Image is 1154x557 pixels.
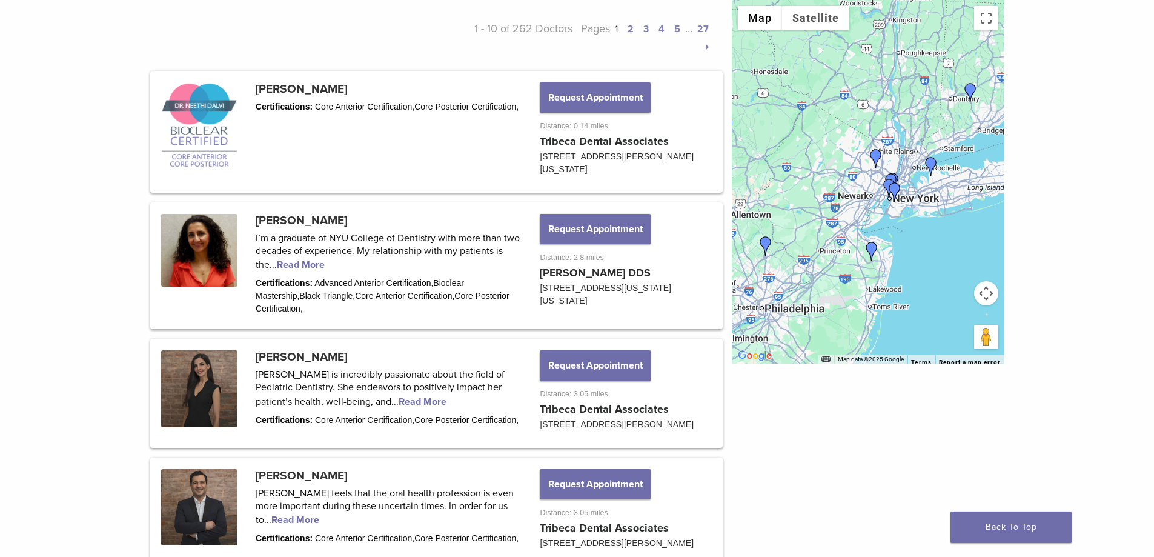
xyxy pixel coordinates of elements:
[540,82,650,113] button: Request Appointment
[974,325,998,349] button: Drag Pegman onto the map to open Street View
[735,348,775,364] img: Google
[756,236,775,256] div: Dr. Robert Scarazzo
[658,23,665,35] a: 4
[974,281,998,305] button: Map camera controls
[911,359,932,366] a: Terms (opens in new tab)
[572,19,714,56] p: Pages
[881,173,901,193] div: Dr. Nina Kiani
[821,355,830,364] button: Keyboard shortcuts
[540,350,650,381] button: Request Appointment
[866,149,886,168] div: Dr. Alejandra Sanchez
[883,173,903,192] div: Dr. Julie Hassid
[738,6,782,30] button: Show street map
[540,214,650,244] button: Request Appointment
[685,22,692,35] span: …
[885,182,904,202] div: Dr. Bahram Hamidi
[921,157,941,176] div: Dr. Chitvan Gupta
[950,512,1072,543] a: Back To Top
[540,469,650,499] button: Request Appointment
[880,179,899,198] div: Dr. Neethi Dalvi
[782,6,849,30] button: Show satellite imagery
[697,23,709,35] a: 27
[674,23,680,35] a: 5
[939,359,1001,365] a: Report a map error
[643,23,649,35] a: 3
[615,23,618,35] a: 1
[432,19,573,56] p: 1 - 10 of 262 Doctors
[735,348,775,364] a: Open this area in Google Maps (opens a new window)
[961,83,980,102] div: Dr. Ratna Vedullapalli
[862,242,881,261] div: Dr. Dilini Peiris
[628,23,634,35] a: 2
[974,6,998,30] button: Toggle fullscreen view
[838,356,904,362] span: Map data ©2025 Google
